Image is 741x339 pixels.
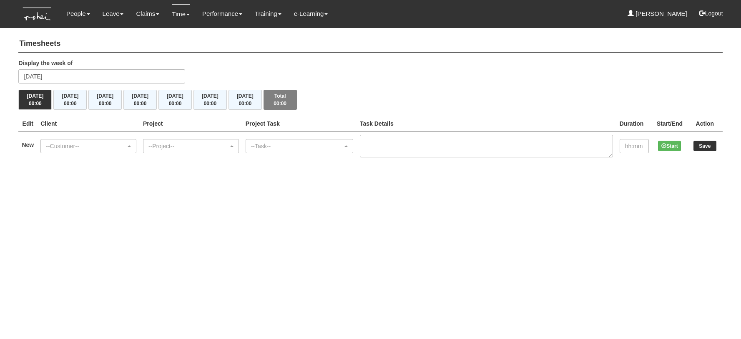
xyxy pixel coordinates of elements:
button: Total00:00 [264,90,297,110]
button: Start [658,141,681,151]
span: 00:00 [274,101,286,106]
span: 00:00 [204,101,217,106]
div: --Customer-- [46,142,126,150]
th: Client [37,116,140,132]
span: 00:00 [134,101,147,106]
button: [DATE]00:00 [88,90,122,110]
h4: Timesheets [18,35,722,53]
th: Project Task [242,116,357,132]
a: e-Learning [294,4,328,23]
button: [DATE]00:00 [53,90,87,110]
span: 00:00 [169,101,182,106]
input: Save [693,141,716,151]
a: [PERSON_NAME] [628,4,687,23]
div: Timesheet Week Summary [18,90,722,110]
span: 00:00 [99,101,112,106]
iframe: chat widget [706,306,733,331]
span: 00:00 [29,101,42,106]
th: Duration [616,116,652,132]
a: Claims [136,4,159,23]
a: Time [172,4,190,24]
button: --Project-- [143,139,239,153]
a: Training [255,4,281,23]
button: Logout [693,3,729,23]
button: [DATE]00:00 [158,90,192,110]
a: People [66,4,90,23]
button: [DATE]00:00 [229,90,262,110]
label: Display the week of [18,59,73,67]
th: Edit [18,116,37,132]
a: Leave [103,4,124,23]
button: [DATE]00:00 [18,90,52,110]
button: --Customer-- [40,139,136,153]
th: Project [140,116,242,132]
button: [DATE]00:00 [123,90,157,110]
div: --Project-- [148,142,229,150]
span: 00:00 [239,101,251,106]
label: New [22,141,34,149]
input: hh:mm [620,139,649,153]
button: --Task-- [246,139,353,153]
th: Start/End [652,116,687,132]
th: Task Details [357,116,616,132]
th: Action [687,116,722,132]
a: Performance [202,4,242,23]
div: --Task-- [251,142,343,150]
span: 00:00 [64,101,77,106]
button: [DATE]00:00 [193,90,227,110]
